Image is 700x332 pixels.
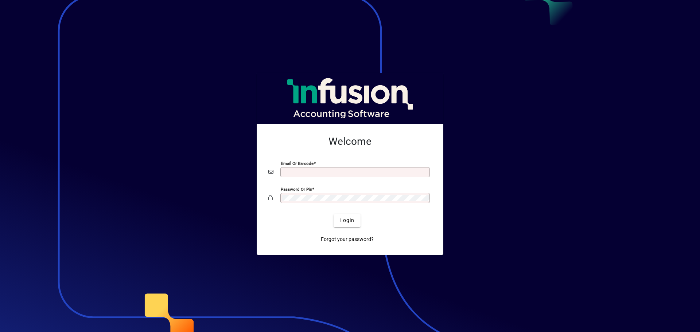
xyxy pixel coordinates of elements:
[318,233,377,246] a: Forgot your password?
[268,135,432,148] h2: Welcome
[281,186,312,191] mat-label: Password or Pin
[339,217,354,224] span: Login
[334,214,360,227] button: Login
[321,236,374,243] span: Forgot your password?
[281,161,314,166] mat-label: Email or Barcode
